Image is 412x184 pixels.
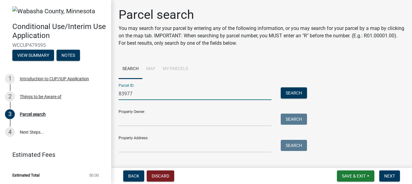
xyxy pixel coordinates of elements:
[12,50,54,61] button: View Summary
[384,174,395,178] span: Next
[379,170,400,182] button: Next
[20,94,61,99] div: Things to be Aware of
[12,22,106,40] h4: Conditional Use/Interim Use Application
[128,174,139,178] span: Back
[281,114,307,125] button: Search
[12,173,40,177] span: Estimated Total
[119,7,405,22] h1: Parcel search
[12,42,99,48] span: WCCUP479595
[20,77,89,81] div: Introduction to CUP/IUP Application
[147,170,174,182] button: Discard
[123,170,144,182] button: Back
[119,25,405,47] p: You may search for your parcel by entering any of the following information, or you may search fo...
[12,53,54,58] wm-modal-confirm: Summary
[12,6,95,16] img: Wabasha County, Minnesota
[5,109,15,119] div: 3
[5,127,15,137] div: 4
[342,174,366,178] span: Save & Exit
[20,112,46,116] div: Parcel search
[337,170,374,182] button: Save & Exit
[5,148,101,161] a: Estimated Fees
[57,53,80,58] wm-modal-confirm: Notes
[89,173,99,177] span: $0.00
[57,50,80,61] button: Notes
[281,140,307,151] button: Search
[5,92,15,102] div: 2
[5,74,15,84] div: 1
[281,87,307,98] button: Search
[119,59,142,79] a: Search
